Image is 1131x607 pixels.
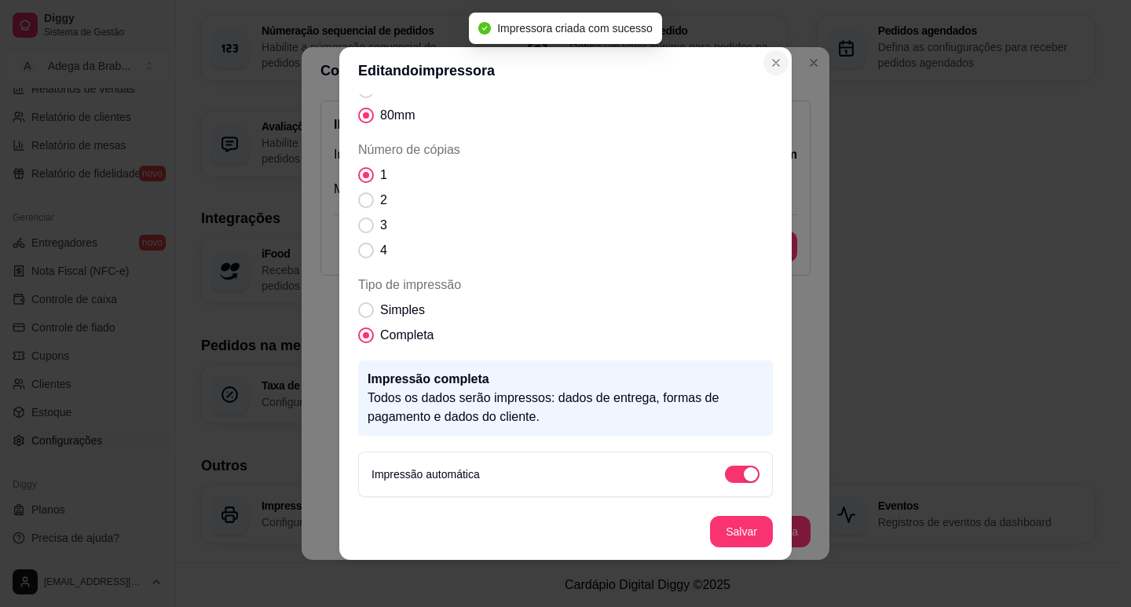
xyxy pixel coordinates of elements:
[380,326,434,345] span: Completa
[710,516,773,547] button: Salvar
[380,216,387,235] span: 3
[358,56,773,125] div: Tamanho do papel
[380,241,387,260] span: 4
[380,191,387,210] span: 2
[380,166,387,185] span: 1
[339,47,792,94] header: Editando impressora
[497,22,653,35] span: Impressora criada com sucesso
[368,370,763,389] p: Impressão completa
[478,22,491,35] span: check-circle
[380,106,415,125] span: 80mm
[380,301,425,320] span: Simples
[372,468,480,481] label: Impressão automática
[358,276,773,345] div: Tipo de impressão
[763,50,789,75] button: Close
[358,141,773,260] div: Número de cópias
[358,141,773,159] span: Número de cópias
[358,276,773,294] span: Tipo de impressão
[368,389,763,426] p: Todos os dados serão impressos: dados de entrega, formas de pagamento e dados do cliente.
